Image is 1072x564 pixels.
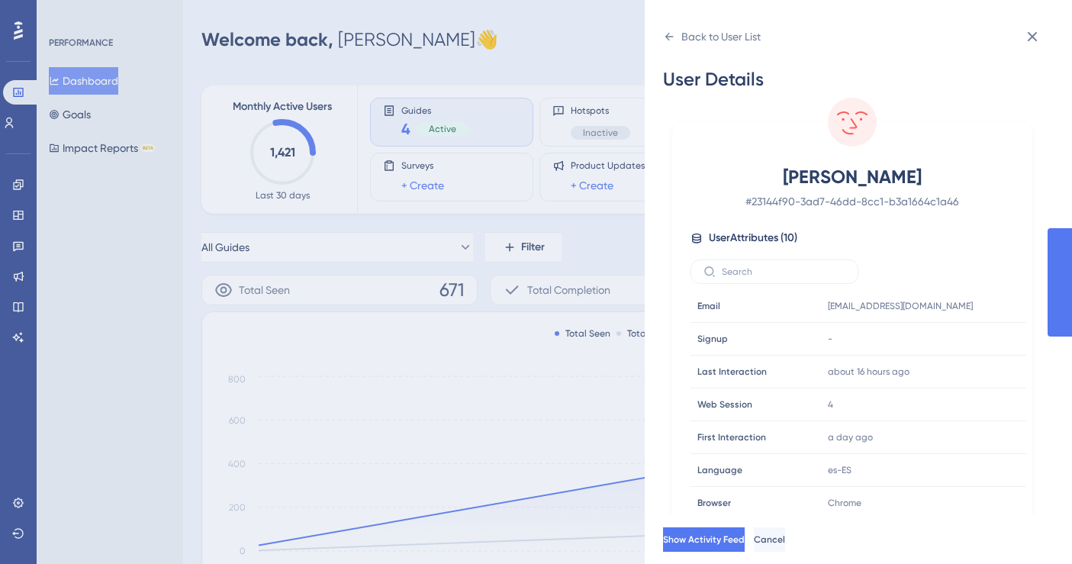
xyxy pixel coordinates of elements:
[754,533,785,546] span: Cancel
[697,497,731,509] span: Browser
[1008,504,1054,549] iframe: UserGuiding AI Assistant Launcher
[663,527,745,552] button: Show Activity Feed
[828,366,909,377] time: about 16 hours ago
[828,333,832,345] span: -
[718,165,987,189] span: [PERSON_NAME]
[754,527,785,552] button: Cancel
[663,67,1041,92] div: User Details
[697,398,752,411] span: Web Session
[828,398,833,411] span: 4
[697,431,766,443] span: First Interaction
[718,192,987,211] span: # 23144f90-3ad7-46dd-8cc1-b3a1664c1a46
[709,229,797,247] span: User Attributes ( 10 )
[681,27,761,46] div: Back to User List
[697,464,742,476] span: Language
[697,366,767,378] span: Last Interaction
[697,333,728,345] span: Signup
[663,533,745,546] span: Show Activity Feed
[697,300,720,312] span: Email
[828,497,861,509] span: Chrome
[828,464,851,476] span: es-ES
[722,266,845,277] input: Search
[828,300,973,312] span: [EMAIL_ADDRESS][DOMAIN_NAME]
[828,432,873,443] time: a day ago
